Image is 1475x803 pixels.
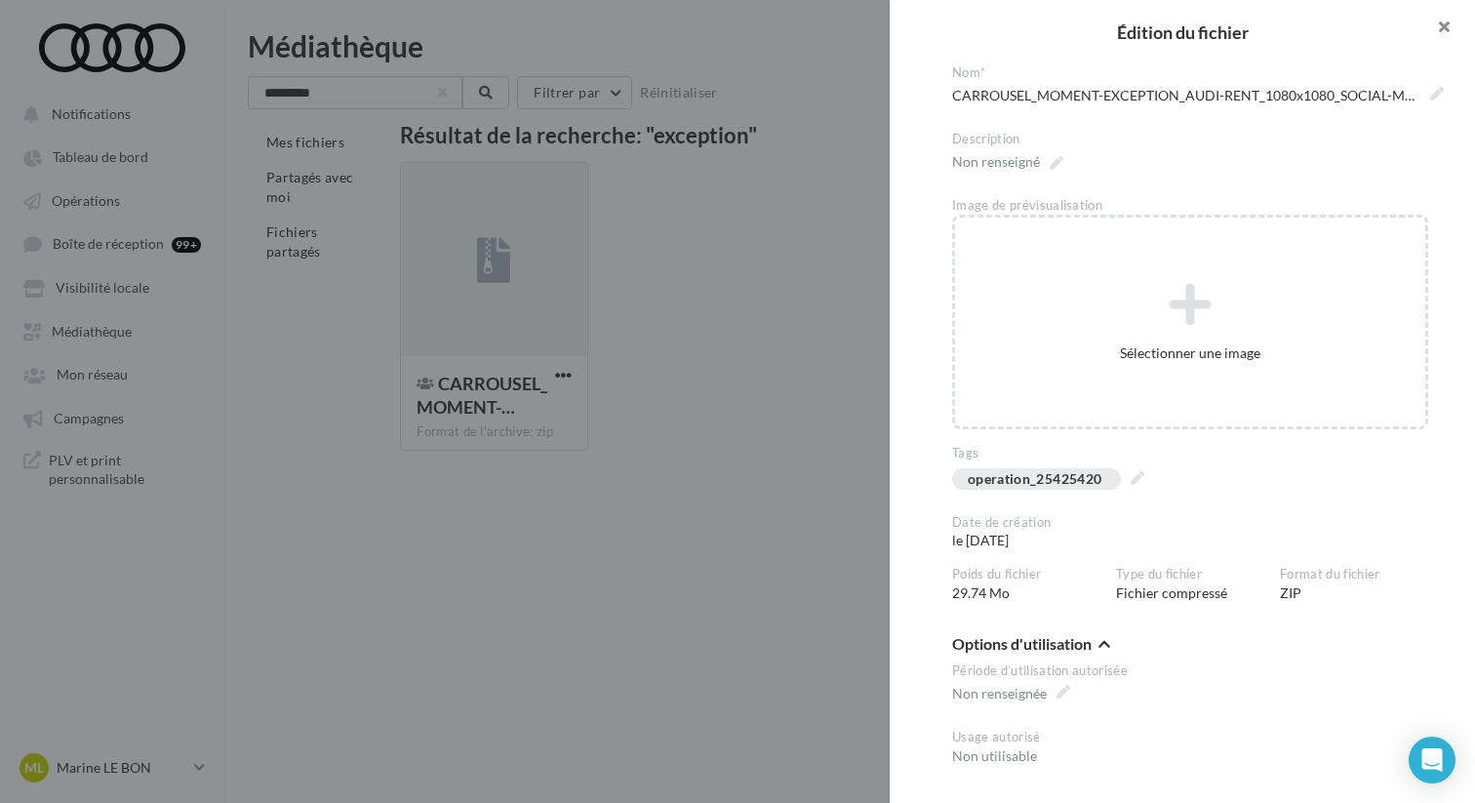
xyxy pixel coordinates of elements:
div: Format du fichier [1280,566,1428,583]
div: Date de création [952,514,1100,532]
h2: Édition du fichier [921,23,1444,41]
span: Non renseignée [952,680,1070,707]
button: Options d'utilisation [952,634,1110,658]
span: Options d'utilisation [952,636,1092,652]
div: Tags [952,445,1428,462]
span: CARROUSEL_MOMENT-EXCEPTION_AUDI-RENT_1080x1080_SOCIAL-MEDIA [952,82,1444,109]
div: Usage autorisé [952,729,1428,746]
span: Non renseigné [952,148,1063,176]
div: Non utilisable [952,746,1428,766]
div: Sélectionner une image [955,343,1425,363]
div: Type du fichier [1116,566,1264,583]
div: Image de prévisualisation [952,197,1428,215]
div: Open Intercom Messenger [1409,737,1455,783]
div: Poids du fichier [952,566,1100,583]
div: le [DATE] [952,514,1116,551]
div: Fichier compressé [1116,566,1280,603]
div: Description [952,131,1428,148]
div: 29.74 Mo [952,566,1116,603]
div: Période d’utilisation autorisée [952,662,1428,680]
div: ZIP [1280,566,1444,603]
div: operation_25425420 [968,472,1101,487]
